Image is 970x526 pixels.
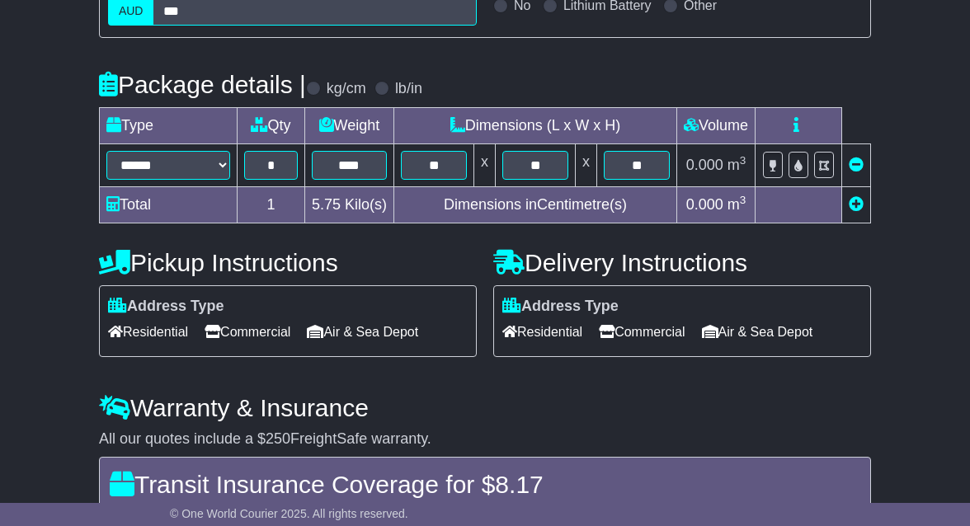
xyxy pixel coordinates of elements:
[686,196,723,213] span: 0.000
[99,249,477,276] h4: Pickup Instructions
[99,394,871,421] h4: Warranty & Insurance
[170,507,408,520] span: © One World Courier 2025. All rights reserved.
[110,471,860,498] h4: Transit Insurance Coverage for $
[304,107,393,143] td: Weight
[327,80,366,98] label: kg/cm
[307,319,418,345] span: Air & Sea Depot
[108,298,224,316] label: Address Type
[304,186,393,223] td: Kilo(s)
[495,471,543,498] span: 8.17
[108,319,188,345] span: Residential
[502,298,619,316] label: Address Type
[599,319,685,345] span: Commercial
[702,319,813,345] span: Air & Sea Depot
[237,186,304,223] td: 1
[99,71,306,98] h4: Package details |
[576,143,597,186] td: x
[502,319,582,345] span: Residential
[394,186,677,223] td: Dimensions in Centimetre(s)
[205,319,290,345] span: Commercial
[849,196,864,213] a: Add new item
[677,107,756,143] td: Volume
[727,157,746,173] span: m
[266,430,290,447] span: 250
[395,80,422,98] label: lb/in
[99,107,237,143] td: Type
[849,157,864,173] a: Remove this item
[740,154,746,167] sup: 3
[99,186,237,223] td: Total
[237,107,304,143] td: Qty
[474,143,496,186] td: x
[312,196,341,213] span: 5.75
[740,194,746,206] sup: 3
[493,249,871,276] h4: Delivery Instructions
[99,430,871,449] div: All our quotes include a $ FreightSafe warranty.
[686,157,723,173] span: 0.000
[727,196,746,213] span: m
[394,107,677,143] td: Dimensions (L x W x H)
